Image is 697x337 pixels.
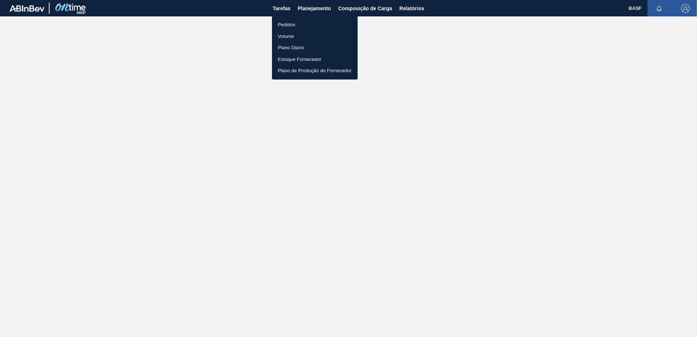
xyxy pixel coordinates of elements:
a: Estoque Fornecedor [272,54,358,65]
a: Pedidos [272,19,358,31]
a: Plano de Produção do Fornecedor [272,65,358,77]
a: Plano Diário [272,42,358,54]
a: Volume [272,31,358,42]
